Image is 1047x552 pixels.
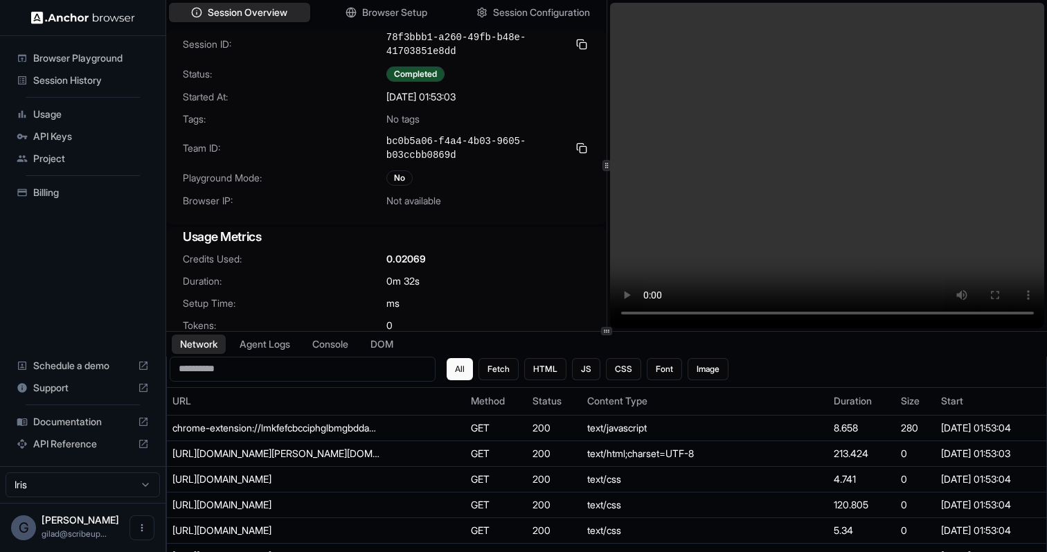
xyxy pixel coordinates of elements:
[172,447,380,461] div: https://www.amazon.com/ap/signin?openid.pape.max_auth_age=3600&openid.return_to=https%3A%2F%2Fwww...
[386,170,413,186] div: No
[11,103,154,125] div: Usage
[33,152,149,166] span: Project
[533,394,576,408] div: Status
[493,6,590,19] span: Session Configuration
[828,492,895,517] td: 120.805
[183,171,386,185] span: Playground Mode:
[527,415,582,440] td: 200
[527,466,582,492] td: 200
[129,515,154,540] button: Open menu
[362,335,402,354] button: DOM
[31,11,135,24] img: Anchor Logo
[524,358,566,380] button: HTML
[936,466,1046,492] td: [DATE] 01:53:04
[183,112,386,126] span: Tags:
[183,37,386,51] span: Session ID:
[647,358,682,380] button: Font
[304,335,357,354] button: Console
[231,335,298,354] button: Agent Logs
[895,466,936,492] td: 0
[582,415,828,440] td: text/javascript
[465,517,527,543] td: GET
[386,112,420,126] span: No tags
[183,90,386,104] span: Started At:
[527,517,582,543] td: 200
[11,69,154,91] div: Session History
[386,66,445,82] div: Completed
[33,186,149,199] span: Billing
[828,517,895,543] td: 5.34
[527,440,582,466] td: 200
[447,358,473,380] button: All
[606,358,641,380] button: CSS
[183,227,590,247] h3: Usage Metrics
[11,148,154,170] div: Project
[33,415,132,429] span: Documentation
[11,125,154,148] div: API Keys
[33,73,149,87] span: Session History
[33,381,132,395] span: Support
[582,440,828,466] td: text/html;charset=UTF-8
[465,466,527,492] td: GET
[386,252,426,266] span: 0.02069
[172,498,380,512] div: https://images-na.ssl-images-amazon.com/images/I/11Q3J0BXRuL._RC%7C01ZTHTZObnL.css,41CH6lOLkAL.cs...
[828,415,895,440] td: 8.658
[42,514,119,526] span: Gilad Spitzer
[834,394,890,408] div: Duration
[386,319,393,332] span: 0
[172,472,380,486] div: https://images-na.ssl-images-amazon.com/images/I/21tNz3PlzXL._RC%7C51MqAENQaOL.css_.css?AUIClient...
[527,492,582,517] td: 200
[42,528,107,539] span: gilad@scribeup.io
[11,411,154,433] div: Documentation
[465,440,527,466] td: GET
[183,319,386,332] span: Tokens:
[172,421,380,435] div: chrome-extension://lmkfefcbcciphglbmgbddagbdjmgbbod/injectedPatch.js
[386,134,568,162] span: bc0b5a06-f4a4-4b03-9605-b03ccbb0869d
[587,394,823,408] div: Content Type
[183,194,386,208] span: Browser IP:
[183,252,386,266] span: Credits Used:
[172,394,460,408] div: URL
[936,440,1046,466] td: [DATE] 01:53:03
[895,415,936,440] td: 280
[582,466,828,492] td: text/css
[901,394,931,408] div: Size
[386,274,420,288] span: 0m 32s
[941,394,1041,408] div: Start
[183,296,386,310] span: Setup Time:
[386,90,456,104] span: [DATE] 01:53:03
[362,6,427,19] span: Browser Setup
[386,30,568,58] span: 78f3bbb1-a260-49fb-b48e-41703851e8dd
[33,130,149,143] span: API Keys
[183,274,386,288] span: Duration:
[11,47,154,69] div: Browser Playground
[33,51,149,65] span: Browser Playground
[33,359,132,373] span: Schedule a demo
[11,377,154,399] div: Support
[386,194,441,208] span: Not available
[11,433,154,455] div: API Reference
[582,517,828,543] td: text/css
[11,515,36,540] div: G
[828,466,895,492] td: 4.741
[936,492,1046,517] td: [DATE] 01:53:04
[582,492,828,517] td: text/css
[936,517,1046,543] td: [DATE] 01:53:04
[386,296,400,310] span: ms
[183,67,386,81] span: Status:
[33,437,132,451] span: API Reference
[11,355,154,377] div: Schedule a demo
[11,181,154,204] div: Billing
[465,492,527,517] td: GET
[828,440,895,466] td: 213.424
[572,358,600,380] button: JS
[895,440,936,466] td: 0
[172,524,380,537] div: https://images-na.ssl-images-amazon.com/images/I/21Kn+EeZqiL.css?AUIClients/CVFAssets
[172,335,226,354] button: Network
[478,358,519,380] button: Fetch
[465,415,527,440] td: GET
[936,415,1046,440] td: [DATE] 01:53:04
[895,517,936,543] td: 0
[471,394,521,408] div: Method
[688,358,728,380] button: Image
